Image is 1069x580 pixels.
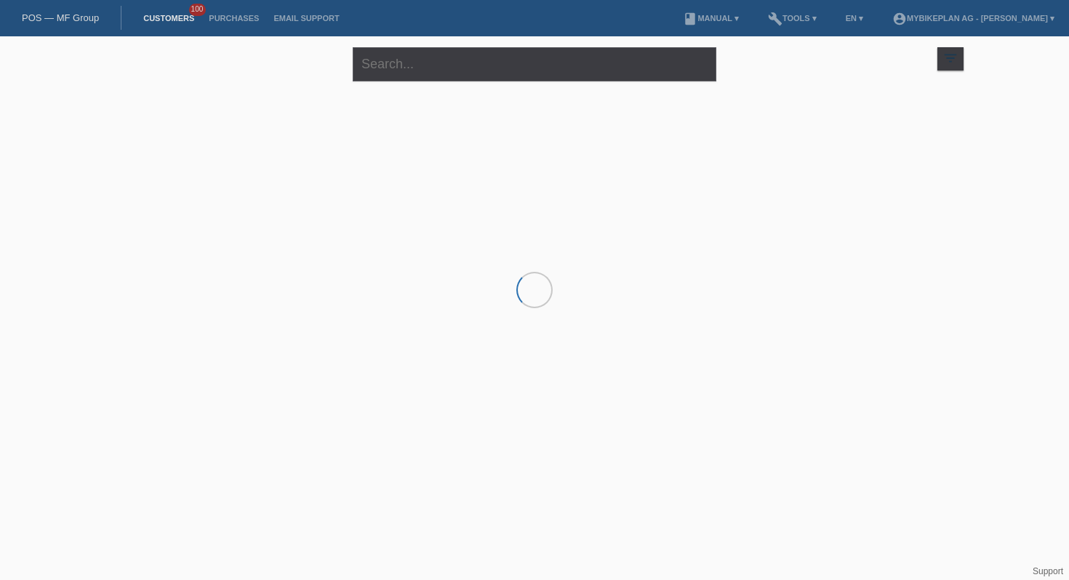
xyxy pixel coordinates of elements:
a: Purchases [201,14,266,23]
span: 100 [189,4,207,16]
input: Search... [353,47,716,81]
a: Customers [136,14,201,23]
a: POS — MF Group [22,12,99,23]
a: bookManual ▾ [676,14,746,23]
a: Email Support [266,14,346,23]
i: filter_list [942,50,958,66]
a: buildTools ▾ [761,14,824,23]
i: account_circle [892,12,907,26]
i: build [768,12,782,26]
i: book [683,12,697,26]
a: account_circleMybikeplan AG - [PERSON_NAME] ▾ [885,14,1062,23]
a: Support [1033,566,1063,576]
a: EN ▾ [838,14,870,23]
